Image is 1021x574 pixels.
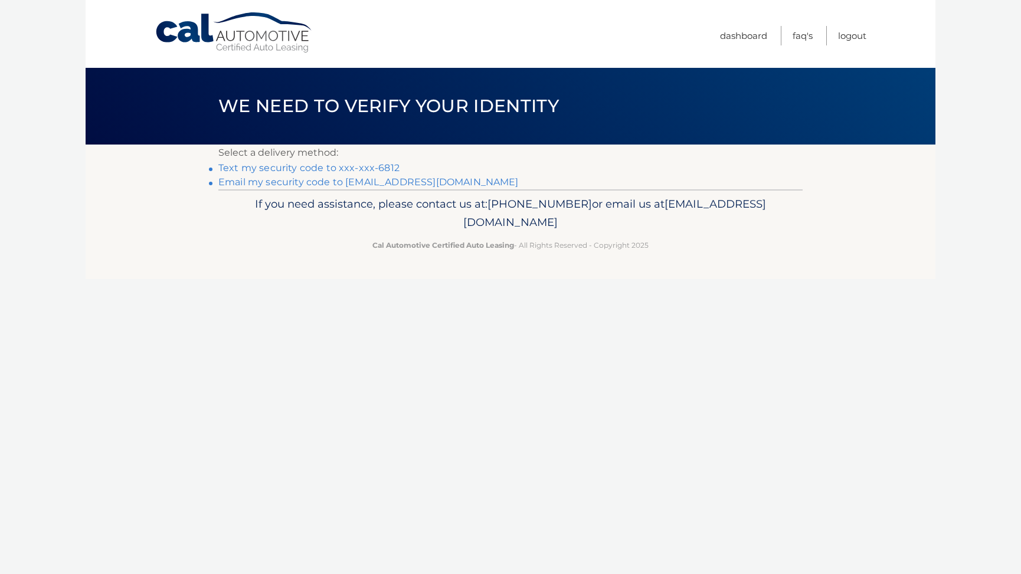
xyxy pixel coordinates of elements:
a: Logout [838,26,866,45]
a: Cal Automotive [155,12,314,54]
a: Dashboard [720,26,767,45]
a: FAQ's [793,26,813,45]
span: We need to verify your identity [218,95,559,117]
p: Select a delivery method: [218,145,803,161]
a: Text my security code to xxx-xxx-6812 [218,162,400,173]
p: - All Rights Reserved - Copyright 2025 [226,239,795,251]
span: [PHONE_NUMBER] [487,197,592,211]
a: Email my security code to [EMAIL_ADDRESS][DOMAIN_NAME] [218,176,519,188]
strong: Cal Automotive Certified Auto Leasing [372,241,514,250]
p: If you need assistance, please contact us at: or email us at [226,195,795,232]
